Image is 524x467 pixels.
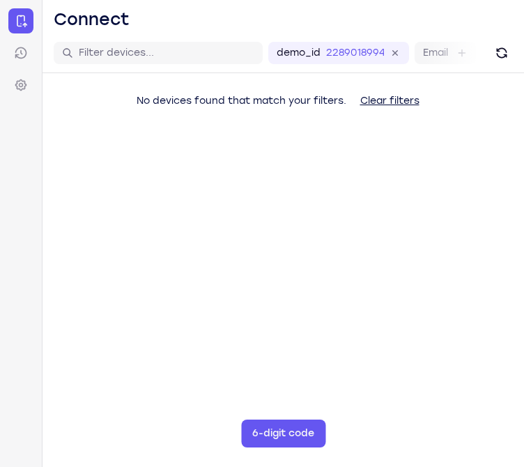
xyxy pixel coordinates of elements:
[137,95,346,107] span: No devices found that match your filters.
[491,42,513,64] button: Refresh
[54,8,130,31] h1: Connect
[277,46,321,60] label: demo_id
[423,46,448,60] label: Email
[79,46,254,60] input: Filter devices...
[241,420,325,447] button: 6-digit code
[8,72,33,98] a: Settings
[349,87,431,115] button: Clear filters
[8,40,33,66] a: Sessions
[8,8,33,33] a: Connect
